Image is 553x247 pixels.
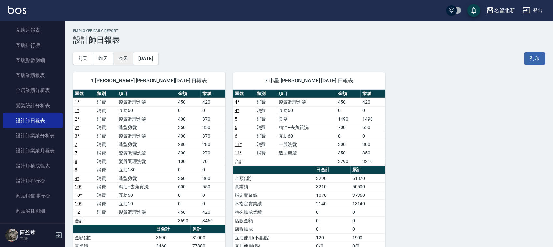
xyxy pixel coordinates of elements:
[201,115,225,123] td: 370
[3,143,63,158] a: 設計師業績月報表
[233,208,314,216] td: 特殊抽成業績
[95,123,117,132] td: 消費
[314,233,350,242] td: 120
[233,174,314,182] td: 金額(虛)
[255,149,277,157] td: 消費
[201,208,225,216] td: 420
[201,174,225,182] td: 360
[467,4,480,17] button: save
[73,90,95,98] th: 單號
[351,174,385,182] td: 51870
[3,113,63,128] a: 設計師日報表
[361,115,385,123] td: 1490
[277,140,337,149] td: 一般洗髮
[8,6,26,14] img: Logo
[277,106,337,115] td: 互助60
[201,166,225,174] td: 0
[314,182,350,191] td: 3210
[277,90,337,98] th: 項目
[235,116,237,122] a: 5
[3,219,63,234] a: 服務扣項明細表
[277,123,337,132] td: 精油+去角質洗
[73,29,545,33] h2: Employee Daily Report
[201,216,225,225] td: 3460
[117,174,177,182] td: 造型剪髮
[95,157,117,166] td: 消費
[351,225,385,233] td: 0
[3,53,63,68] a: 互助點數明細
[117,149,177,157] td: 髮質調理洗髮
[277,115,337,123] td: 染髮
[201,98,225,106] td: 420
[233,157,255,166] td: 合計
[277,149,337,157] td: 造型剪髮
[95,166,117,174] td: 消費
[314,225,350,233] td: 0
[351,182,385,191] td: 50500
[235,133,237,138] a: 6
[233,225,314,233] td: 店販抽成
[73,90,225,225] table: a dense table
[3,83,63,98] a: 全店業績分析表
[3,68,63,83] a: 互助業績報表
[20,229,53,236] h5: 陳盈臻
[336,140,361,149] td: 300
[117,166,177,174] td: 互助130
[176,115,201,123] td: 400
[117,115,177,123] td: 髮質調理洗髮
[201,140,225,149] td: 280
[95,106,117,115] td: 消費
[233,216,314,225] td: 店販金額
[361,140,385,149] td: 300
[336,106,361,115] td: 0
[95,115,117,123] td: 消費
[3,38,63,53] a: 互助排行榜
[176,140,201,149] td: 280
[361,98,385,106] td: 420
[351,233,385,242] td: 1900
[336,157,361,166] td: 3290
[255,90,277,98] th: 類別
[351,166,385,174] th: 累計
[191,233,225,242] td: 81000
[113,52,134,65] button: 今天
[133,52,158,65] button: [DATE]
[3,158,63,173] a: 設計師抽成報表
[255,132,277,140] td: 消費
[351,208,385,216] td: 0
[255,123,277,132] td: 消費
[3,98,63,113] a: 營業統計分析表
[73,216,95,225] td: 合計
[201,123,225,132] td: 350
[201,90,225,98] th: 業績
[520,5,545,17] button: 登出
[233,182,314,191] td: 實業績
[336,115,361,123] td: 1490
[314,174,350,182] td: 3290
[361,90,385,98] th: 業績
[176,174,201,182] td: 360
[95,174,117,182] td: 消費
[524,52,545,65] button: 列印
[241,78,377,84] span: 7 小星 [PERSON_NAME] [DATE] 日報表
[191,225,225,234] th: 累計
[3,173,63,188] a: 設計師排行榜
[117,208,177,216] td: 髮質調理洗髮
[201,157,225,166] td: 70
[351,199,385,208] td: 13140
[75,159,77,164] a: 8
[95,191,117,199] td: 消費
[95,132,117,140] td: 消費
[176,199,201,208] td: 0
[176,132,201,140] td: 400
[484,4,517,17] button: 名留北新
[176,149,201,157] td: 300
[73,233,154,242] td: 金額(虛)
[201,149,225,157] td: 270
[117,182,177,191] td: 精油+去角質洗
[255,115,277,123] td: 消費
[201,191,225,199] td: 0
[73,52,93,65] button: 前天
[233,233,314,242] td: 互助使用(不含點)
[95,208,117,216] td: 消費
